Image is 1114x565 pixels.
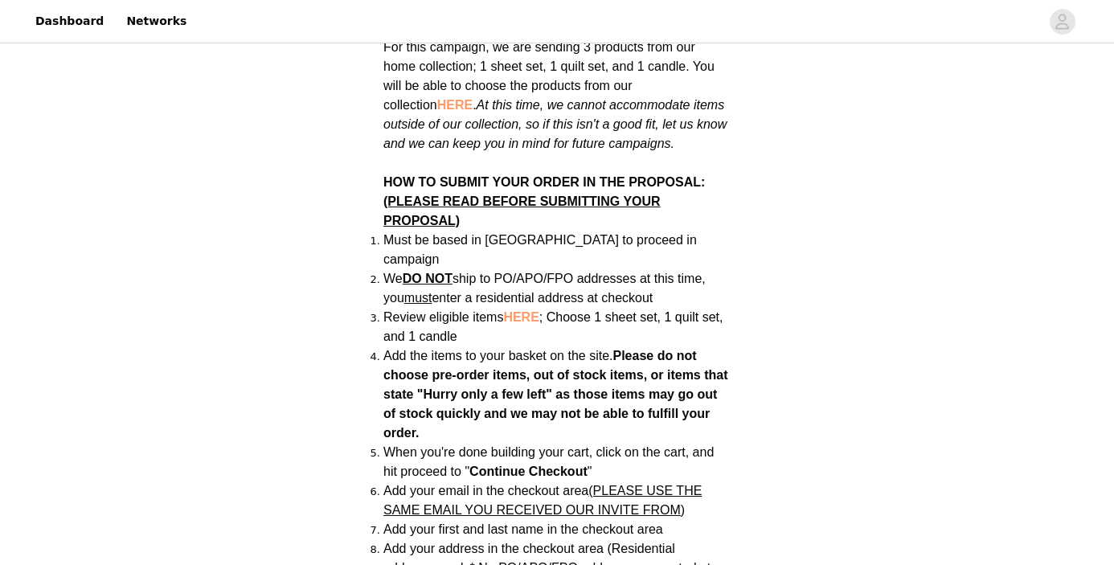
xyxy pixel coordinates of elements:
div: avatar [1055,9,1070,35]
span: (PLEASE READ BEFORE SUBMITTING YOUR PROPOSAL) [383,194,661,227]
strong: HOW TO SUBMIT YOUR ORDER IN THE PROPOSAL: [383,175,705,227]
span: We ship to PO/APO/FPO addresses at this time, you enter a residential address at checkout [383,272,706,305]
a: Networks [117,3,196,39]
span: must [404,291,432,305]
span: Add the items to your basket on the site. [383,349,613,362]
span: (PLEASE USE THE SAME EMAIL YOU RECEIVED OUR INVITE FROM) [383,484,702,517]
span: When you're done building your cart, click on the cart, and hit proceed to " " [383,445,714,478]
span: For this campaign, we are sending 3 products from our home collection; 1 sheet set, 1 quilt set, ... [383,40,727,150]
strong: Please do not choose pre-order items, out of stock items, or items that state "Hurry only a few l... [383,349,728,440]
a: HERE [437,98,473,112]
strong: Continue Checkout [469,465,588,478]
a: HERE [503,310,539,324]
em: At this time, we cannot accommodate items outside of our collection, so if this isn't a good fit,... [383,98,727,150]
span: Review eligible items [383,310,723,343]
span: Add your email in the checkout area [383,484,702,517]
strong: DO NOT [403,272,453,285]
a: Dashboard [26,3,113,39]
span: ; Choose 1 sheet set, 1 quilt set, and 1 candle [383,310,723,343]
span: Must be based in [GEOGRAPHIC_DATA] to proceed in campaign [383,233,697,266]
span: Add your first and last name in the checkout area [383,522,663,536]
